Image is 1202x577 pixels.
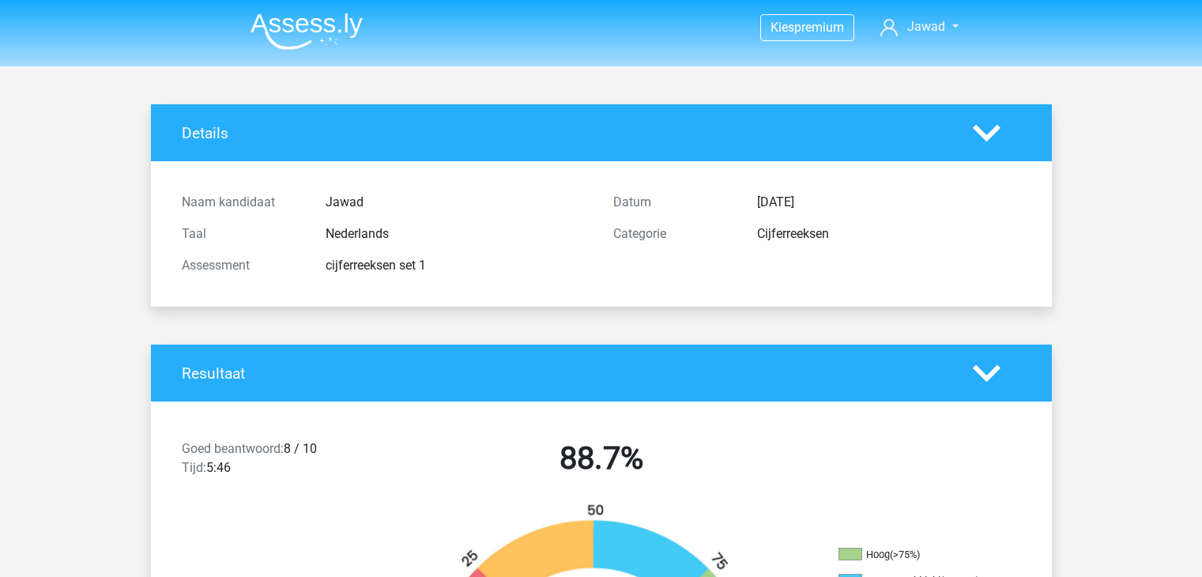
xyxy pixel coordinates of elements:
[601,224,745,243] div: Categorie
[874,17,964,36] a: Jawad
[182,441,284,456] span: Goed beantwoord:
[182,364,949,383] h4: Resultaat
[314,256,601,275] div: cijferreeksen set 1
[794,20,844,35] span: premium
[314,193,601,212] div: Jawad
[745,224,1033,243] div: Cijferreeksen
[170,193,314,212] div: Naam kandidaat
[182,124,949,142] h4: Details
[601,193,745,212] div: Datum
[761,17,853,38] a: Kiespremium
[170,224,314,243] div: Taal
[890,549,920,560] div: (>75%)
[907,19,945,34] span: Jawad
[170,256,314,275] div: Assessment
[745,193,1033,212] div: [DATE]
[838,548,997,562] li: Hoog
[398,439,805,477] h2: 88.7%
[170,439,386,484] div: 8 / 10 5:46
[182,460,206,475] span: Tijd:
[314,224,601,243] div: Nederlands
[771,20,794,35] span: Kies
[251,13,363,50] img: Assessly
